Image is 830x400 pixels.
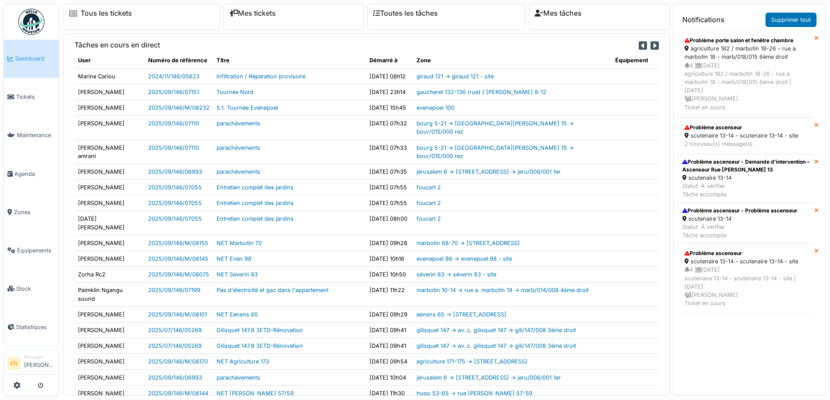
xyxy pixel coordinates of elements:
a: Agenda [4,155,59,193]
a: marbotin 68-70 -> [STREET_ADDRESS] [417,240,520,246]
td: [PERSON_NAME] [75,370,145,385]
a: 2025/07/146/05269 [148,327,202,333]
td: [PERSON_NAME] [75,84,145,100]
a: giraud 121 -> giraud 121 - site [417,73,494,80]
td: [PERSON_NAME] [75,116,145,140]
td: [DATE] 07h35 [366,164,413,179]
td: Marine Cariou [75,68,145,84]
a: 2025/09/146/07055 [148,215,202,222]
a: Équipements [4,231,59,269]
a: Tournée Nord [217,89,254,95]
a: Problème porte salon et fenêtre chambre agriculture 182 / marbotin 18-26 - rue a. marbotin 18 - m... [679,30,814,118]
div: 4 | [DATE] scutenaire 13-14 - scutenaire 13-14 - site | [DATE] [PERSON_NAME] Ticket en cours [684,266,809,307]
a: hugo 53-65 -> rue [PERSON_NAME] 57-59 [417,390,532,397]
a: gaucheret 132-136 (rue) / [PERSON_NAME] 8-12 [417,89,546,95]
td: [PERSON_NAME] [75,322,145,338]
span: Stock [16,285,55,293]
div: Problème ascenseur [684,124,809,131]
li: EN [7,357,20,370]
td: [PERSON_NAME] [75,235,145,251]
a: 2025/09/146/07055 [148,184,202,191]
li: [PERSON_NAME] [24,354,55,373]
td: [DATE] 09h28 [366,235,413,251]
a: gilisquet 147 -> av. c. gilisquet 147 -> gili/147/008 3ème droit [417,327,576,333]
a: EN Manager[PERSON_NAME] [7,354,55,375]
span: Agenda [14,170,55,178]
a: NET Even 98 [217,255,251,262]
div: Statut: À vérifier Tâche accomplie [682,182,811,198]
a: Statistiques [4,308,59,346]
div: Problème ascenseur - Problème ascenseur [682,207,797,215]
a: NET Severin 83 [217,271,258,278]
a: 5.1. Tournée Evenepoel [217,104,278,111]
a: marbotin 10-14 -> rue a. marbotin 14 -> marb/014/008 4ème droit [417,287,589,293]
td: [DATE] 23h14 [366,84,413,100]
a: Zones [4,193,59,231]
div: scutenaire 13-14 [682,174,811,182]
a: Maintenance [4,116,59,155]
a: Pas d'électricité et gaz dans l'appartement [217,287,329,293]
td: [DATE][PERSON_NAME] [75,211,145,235]
a: parachèvements [217,120,260,127]
div: agriculture 182 / marbotin 18-26 - rue a. marbotin 18 - marb/018/015 6ème droit [684,44,809,61]
a: Stock [4,269,59,308]
td: [DATE] 08h00 [366,211,413,235]
a: foucart 2 [417,184,441,191]
a: 2025/09/146/06993 [148,168,202,175]
a: Entretien complet des jardins [217,200,294,206]
a: Gilisquet 147.8 3ETD-Rénovation [217,327,303,333]
td: [DATE] 09h54 [366,354,413,370]
a: Mes tickets [229,9,276,17]
th: Équipement [612,53,659,68]
a: agriculture 171-175 -> [STREET_ADDRESS] [417,358,527,365]
div: 2 nouveau(x) message(s) [684,140,809,148]
a: parachèvements [217,145,260,151]
a: 2025/09/146/M/08170 [148,358,208,365]
a: Tous les tickets [81,9,132,17]
td: [DATE] 07h32 [366,116,413,140]
span: Zones [14,208,55,216]
div: Manager [24,354,55,360]
td: [PERSON_NAME] [75,251,145,267]
td: [DATE] 07h33 [366,140,413,164]
img: Badge_color-CXgf-gQk.svg [18,9,44,35]
a: 2025/09/146/M/08075 [148,271,209,278]
a: Dashboard [4,40,59,78]
td: [DATE] 08h12 [366,68,413,84]
td: [DATE] 11h22 [366,282,413,306]
a: NET Eenens 65 [217,311,258,318]
a: jérusalem 6 -> [STREET_ADDRESS] -> jeru/006/001 1er [417,374,561,381]
a: foucart 2 [417,200,441,206]
td: [DATE] 07h55 [366,195,413,211]
td: [DATE] 10h16 [366,251,413,267]
td: [PERSON_NAME] [75,354,145,370]
td: [DATE] 10h04 [366,370,413,385]
a: NET Marbotin 70 [217,240,262,246]
a: 2025/09/146/07199 [148,287,200,293]
a: 2025/09/146/07110 [148,120,199,127]
div: scutenaire 13-14 [682,215,797,223]
a: Entretien complet des jardins [217,215,294,222]
a: 2025/09/146/M/08101 [148,311,207,318]
td: [DATE] 15h45 [366,100,413,115]
a: Infiltration / Réparation provisoire [217,73,305,80]
a: séverin 83 -> séverin 83 - site [417,271,496,278]
a: 2025/09/146/07110 [148,145,199,151]
h6: Tâches en cours en direct [75,41,160,49]
a: gilisquet 147 -> av. c. gilisquet 147 -> gili/147/008 3ème droit [417,343,576,349]
span: Tickets [16,93,55,101]
a: evenepoel 100 [417,104,454,111]
span: Équipements [17,246,55,255]
th: Titre [213,53,366,68]
a: Tickets [4,78,59,116]
a: bourg 5-21 -> [GEOGRAPHIC_DATA][PERSON_NAME] 15 -> bour/015/000 rez [417,145,574,159]
a: 2025/09/146/07055 [148,200,202,206]
th: Démarré à [366,53,413,68]
a: jérusalem 6 -> [STREET_ADDRESS] -> jeru/006/001 1er [417,168,561,175]
a: 2024/11/146/05623 [148,73,200,80]
a: Problème ascenseur scutenaire 13-14 - scutenaire 13-14 - site 4 |[DATE]scutenaire 13-14 - scutena... [679,243,814,313]
a: Entretien complet des jardins [217,184,294,191]
div: Statut: À vérifier Tâche accomplie [682,223,797,239]
a: bourg 5-21 -> [GEOGRAPHIC_DATA][PERSON_NAME] 15 -> bour/015/000 rez [417,120,574,135]
span: Dashboard [15,54,55,63]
